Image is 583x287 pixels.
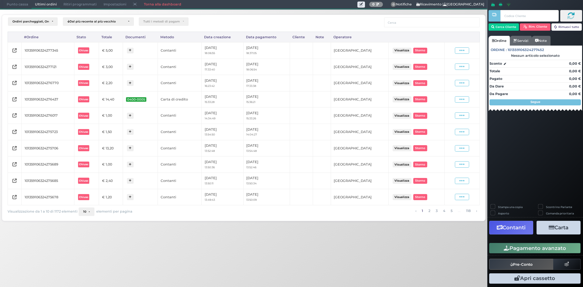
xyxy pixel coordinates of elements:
td: 101359106324275706 [22,140,74,156]
td: [DATE] [243,124,290,140]
button: 10 [79,207,94,216]
td: [DATE] [202,189,244,205]
td: 101359106324276770 [22,75,74,91]
button: Visualizza [393,194,411,200]
strong: 0,00 € [569,92,581,96]
td: Contanti [158,189,202,205]
small: 13:49:43 [205,198,215,201]
td: Contanti [158,42,202,59]
span: 0400-0005 [126,97,146,102]
b: Chiuso [79,196,88,199]
strong: Pagato [489,77,502,81]
td: Contanti [158,124,202,140]
div: Stato [74,32,99,42]
label: Comanda prioritaria [546,211,574,215]
a: alla pagina 3 [434,207,439,214]
div: Dal più recente al più vecchio [67,20,125,23]
td: [DATE] [202,42,244,59]
div: Metodo [158,32,202,42]
small: 13:50:11 [205,182,213,185]
td: Contanti [158,75,202,91]
td: € 13,20 [99,140,123,156]
input: Cerca [384,17,480,27]
span: Ordine : [491,47,507,53]
td: [DATE] [243,59,290,75]
div: Tutti i metodi di pagamento [143,20,180,23]
td: € 3,00 [99,59,123,75]
span: Ultimi ordini [32,0,60,9]
button: Storno [413,129,427,135]
small: 13:50:36 [205,166,215,169]
small: 13:52:46 [246,166,256,169]
span: Visualizzazione da 1 a 10 di 1172 elementi [8,208,77,215]
b: Chiuso [79,114,88,117]
button: Cerca Cliente [489,23,519,31]
button: Contanti [489,221,533,234]
span: Impostazioni [100,0,130,9]
td: 101359106324275723 [22,124,74,140]
td: € 2,20 [99,75,123,91]
td: [DATE] [243,42,290,59]
button: Visualizza [393,129,411,135]
td: [DATE] [243,91,290,108]
strong: 0,00 € [569,77,581,81]
div: Documenti [123,32,158,42]
td: [DATE] [243,173,290,189]
td: € 2,40 [99,173,123,189]
a: Note [532,36,550,46]
td: [DATE] [202,140,244,156]
b: Chiuso [79,163,88,166]
div: Note [313,32,331,42]
small: 18:37:05 [246,51,257,55]
strong: Totale [489,69,500,73]
td: [GEOGRAPHIC_DATA] [331,173,389,189]
td: [DATE] [243,108,290,124]
b: Chiuso [79,147,88,150]
td: [GEOGRAPHIC_DATA] [331,140,389,156]
td: € 14,40 [99,91,123,108]
td: [DATE] [202,173,244,189]
a: Ordine [489,36,510,46]
td: [DATE] [243,75,290,91]
button: Rim. Cliente [520,23,551,31]
button: Visualizza [393,178,411,184]
td: 101359106324275685 [22,173,74,189]
div: #Ordine [22,32,74,42]
span: 10 [83,210,86,214]
td: 101359106324276017 [22,108,74,124]
b: Chiuso [79,65,88,68]
small: 15:36:21 [246,100,255,104]
div: Data pagamento [243,32,290,42]
button: Ordini parcheggiati, Ordini aperti, Ordini chiusi [8,17,58,26]
b: Chiuso [79,49,88,52]
a: alla pagina 4 [441,207,447,214]
td: [DATE] [202,156,244,173]
td: 101359106324277121 [22,59,74,75]
button: Storno [413,178,427,184]
td: Contanti [158,108,202,124]
a: alla pagina 2 [427,207,432,214]
a: alla pagina 1 [420,207,424,214]
a: alla pagina 118 [464,207,472,214]
td: 101359106324277345 [22,42,74,59]
small: 14:34:49 [205,117,215,120]
button: Tutti i metodi di pagamento [139,17,189,26]
button: Storno [413,80,427,86]
span: 101359106324277452 [508,47,544,53]
label: Scontrino Parlante [546,205,572,209]
td: [DATE] [202,108,244,124]
button: Storno [413,96,427,102]
td: [DATE] [202,59,244,75]
b: Chiuso [79,130,88,133]
td: [DATE] [243,189,290,205]
span: 0 [391,2,396,7]
label: Stampa una copia [498,205,523,209]
div: elementi per pagina [79,207,132,216]
div: Data creazione [202,32,244,42]
div: Cliente [290,32,313,42]
td: 101359106324276437 [22,91,74,108]
button: Visualizza [393,113,411,118]
button: Storno [413,162,427,167]
td: [GEOGRAPHIC_DATA] [331,156,389,173]
b: Chiuso [79,179,88,182]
